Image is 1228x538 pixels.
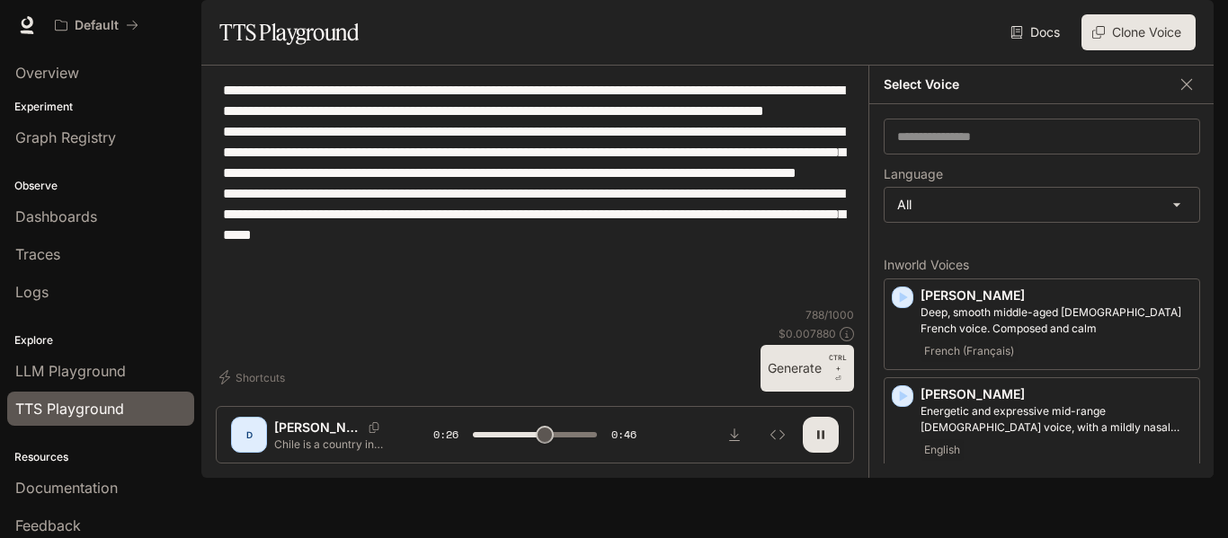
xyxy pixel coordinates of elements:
[274,419,361,437] p: [PERSON_NAME]
[1081,14,1196,50] button: Clone Voice
[216,363,292,392] button: Shortcuts
[433,426,458,444] span: 0:26
[884,259,1200,271] p: Inworld Voices
[761,345,854,392] button: GenerateCTRL +⏎
[885,188,1199,222] div: All
[716,417,752,453] button: Download audio
[760,417,796,453] button: Inspect
[274,437,390,452] p: Chile is a country in [GEOGRAPHIC_DATA]. It was first explored in [DATE] by a man named [PERSON_N...
[829,352,847,384] p: ⏎
[611,426,636,444] span: 0:46
[921,340,1018,362] span: French (Français)
[361,422,387,433] button: Copy Voice ID
[921,385,1192,403] p: [PERSON_NAME]
[1007,14,1067,50] a: Docs
[235,420,263,449] div: D
[921,304,1192,337] p: Deep, smooth middle-aged male French voice. Composed and calm
[829,352,847,374] p: CTRL +
[921,439,964,461] span: English
[884,168,943,181] p: Language
[921,403,1192,436] p: Energetic and expressive mid-range male voice, with a mildly nasal quality
[47,7,147,43] button: All workspaces
[219,14,359,50] h1: TTS Playground
[75,18,119,33] p: Default
[921,287,1192,304] p: [PERSON_NAME]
